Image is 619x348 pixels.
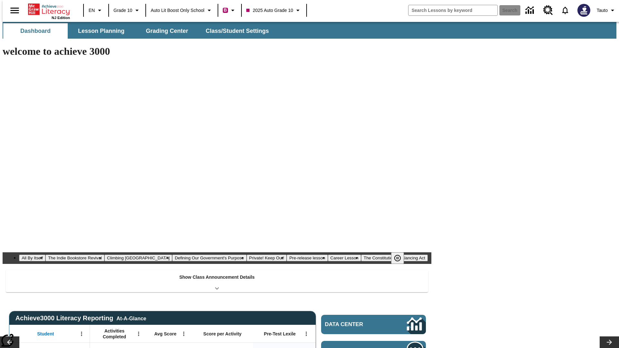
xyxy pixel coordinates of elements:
[3,22,616,39] div: SubNavbar
[597,7,608,14] span: Tauto
[93,328,136,340] span: Activities Completed
[287,255,328,261] button: Slide 6 Pre-release lesson
[600,336,619,348] button: Lesson carousel, Next
[3,23,68,39] button: Dashboard
[5,1,24,20] button: Open side menu
[86,5,106,16] button: Language: EN, Select a language
[206,27,269,35] span: Class/Student Settings
[111,5,143,16] button: Grade: Grade 10, Select a grade
[577,4,590,17] img: Avatar
[28,3,70,16] a: Home
[594,5,619,16] button: Profile/Settings
[179,329,189,339] button: Open Menu
[146,27,188,35] span: Grading Center
[20,27,51,35] span: Dashboard
[19,255,45,261] button: Slide 1 All By Itself
[391,252,410,264] div: Pause
[172,255,246,261] button: Slide 4 Defining Our Government's Purpose
[244,5,304,16] button: Class: 2025 Auto Grade 10, Select your class
[134,329,143,339] button: Open Menu
[113,7,132,14] span: Grade 10
[3,45,431,57] h1: welcome to achieve 3000
[148,5,216,16] button: School: Auto Lit Boost only School, Select your school
[361,255,428,261] button: Slide 8 The Constitution's Balancing Act
[539,2,557,19] a: Resource Center, Will open in new tab
[151,7,204,14] span: Auto Lit Boost only School
[69,23,133,39] button: Lesson Planning
[408,5,497,15] input: search field
[321,315,426,334] a: Data Center
[89,7,95,14] span: EN
[135,23,199,39] button: Grading Center
[37,331,54,337] span: Student
[45,255,104,261] button: Slide 2 The Indie Bookstore Revival
[3,23,275,39] div: SubNavbar
[28,2,70,20] div: Home
[116,314,146,322] div: At-A-Glance
[179,274,255,281] p: Show Class Announcement Details
[264,331,296,337] span: Pre-Test Lexile
[557,2,574,19] a: Notifications
[15,314,146,322] span: Achieve3000 Literacy Reporting
[104,255,172,261] button: Slide 3 Climbing Mount Tai
[203,331,242,337] span: Score per Activity
[246,7,293,14] span: 2025 Auto Grade 10
[325,321,385,328] span: Data Center
[154,331,176,337] span: Avg Score
[574,2,594,19] button: Select a new avatar
[247,255,287,261] button: Slide 5 Private! Keep Out!
[391,252,404,264] button: Pause
[77,329,86,339] button: Open Menu
[201,23,274,39] button: Class/Student Settings
[220,5,239,16] button: Boost Class color is violet red. Change class color
[52,16,70,20] span: NJ Edition
[328,255,361,261] button: Slide 7 Career Lesson
[522,2,539,19] a: Data Center
[78,27,124,35] span: Lesson Planning
[301,329,311,339] button: Open Menu
[224,6,227,14] span: B
[6,270,428,292] div: Show Class Announcement Details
